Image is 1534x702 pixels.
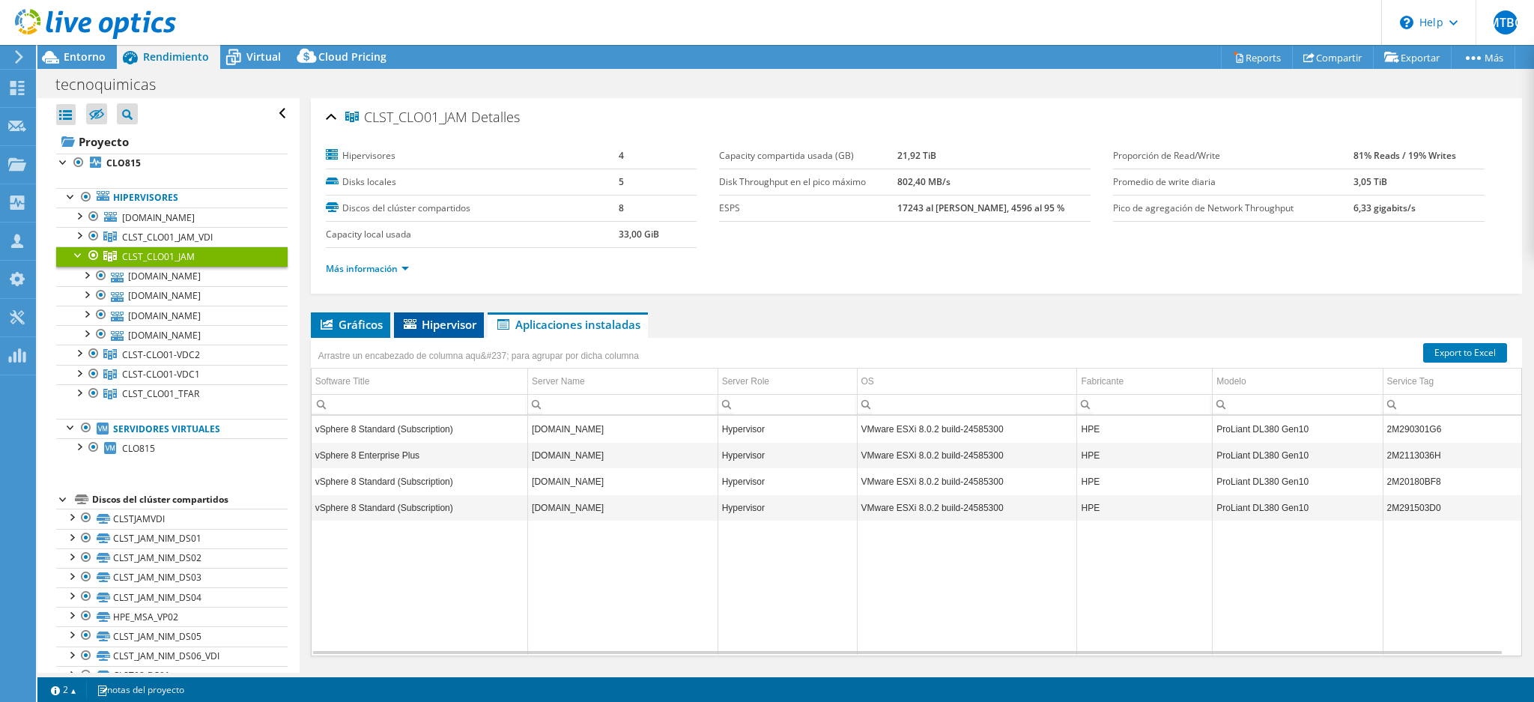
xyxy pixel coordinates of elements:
b: CLO815 [106,157,141,169]
td: Column Fabricante, Value HPE [1077,442,1213,468]
b: 6,33 gigabits/s [1353,202,1416,214]
td: Column Modelo, Value ProLiant DL380 Gen10 [1213,494,1383,521]
td: Column OS, Filter cell [857,394,1077,414]
span: [DOMAIN_NAME] [122,211,195,224]
a: CLST-CLO01-VDC1 [56,365,288,384]
td: Column Service Tag, Value 2M20180BF8 [1383,468,1521,494]
td: Column Server Name, Filter cell [528,394,718,414]
td: Column Server Role, Value Hypervisor [718,468,857,494]
h1: tecnoquimicas [49,76,179,93]
td: Column Modelo, Filter cell [1213,394,1383,414]
td: Service Tag Column [1383,369,1521,395]
label: Pico de agregación de Network Throughput [1113,201,1353,216]
td: Fabricante Column [1077,369,1213,395]
td: Column Service Tag, Value 2M2113036H [1383,442,1521,468]
div: Discos del clúster compartidos [92,491,288,509]
div: Data grid [311,338,1522,656]
span: Entorno [64,49,106,64]
label: Proporción de Read/Write [1113,148,1353,163]
b: 81% Reads / 19% Writes [1353,149,1456,162]
a: Más [1451,46,1515,69]
span: Virtual [246,49,281,64]
a: CLST02-DS01 [56,666,288,686]
td: Column Modelo, Value ProLiant DL380 Gen10 [1213,442,1383,468]
b: 802,40 MB/s [897,175,951,188]
a: Export to Excel [1423,343,1507,363]
td: Modelo Column [1213,369,1383,395]
b: 3,05 TiB [1353,175,1387,188]
label: Disks locales [326,175,619,190]
td: Column Fabricante, Value HPE [1077,416,1213,442]
b: 21,92 TiB [897,149,936,162]
label: Discos del clúster compartidos [326,201,619,216]
div: Server Name [532,372,585,390]
a: Más información [326,262,409,275]
label: Hipervisores [326,148,619,163]
td: OS Column [857,369,1077,395]
a: [DOMAIN_NAME] [56,208,288,227]
a: CLST_JAM_NIM_DS01 [56,529,288,548]
span: CLST_CLO01_JAM_VDI [122,231,213,243]
div: Arrastre un encabezado de columna aqu&#237; para agrupar por dicha columna [315,345,643,366]
span: Rendimiento [143,49,209,64]
td: Column Server Name, Value clo338.tecnoquimicas.com [528,442,718,468]
span: Aplicaciones instaladas [495,317,640,332]
td: Server Role Column [718,369,857,395]
td: Software Title Column [312,369,528,395]
td: Column OS, Value VMware ESXi 8.0.2 build-24585300 [857,494,1077,521]
b: 8 [619,202,624,214]
a: Hipervisores [56,188,288,208]
td: Column Software Title, Value vSphere 8 Standard (Subscription) [312,494,528,521]
td: Column OS, Value VMware ESXi 8.0.2 build-24585300 [857,442,1077,468]
span: Cloud Pricing [318,49,386,64]
td: Column Server Role, Value Hypervisor [718,416,857,442]
td: Column OS, Value VMware ESXi 8.0.2 build-24585300 [857,468,1077,494]
td: Column Fabricante, Value HPE [1077,494,1213,521]
a: [DOMAIN_NAME] [56,286,288,306]
td: Column Server Name, Value jam016.tecnoquimicas.com [528,468,718,494]
span: Detalles [471,108,520,126]
span: CLST_CLO01_JAM [345,110,467,125]
a: CLST_CLO01_JAM_VDI [56,227,288,246]
span: CLST-CLO01-VDC2 [122,348,200,361]
td: Column Server Role, Filter cell [718,394,857,414]
b: 5 [619,175,624,188]
td: Server Name Column [528,369,718,395]
td: Column Modelo, Value ProLiant DL380 Gen10 [1213,416,1383,442]
a: 2 [40,680,87,699]
a: CLST_JAM_NIM_DS05 [56,626,288,646]
a: [DOMAIN_NAME] [56,267,288,286]
td: Column Server Role, Value Hypervisor [718,442,857,468]
a: [DOMAIN_NAME] [56,325,288,345]
span: CLO815 [122,442,155,455]
a: Exportar [1373,46,1452,69]
a: CLST_JAM_NIM_DS03 [56,568,288,587]
span: Hipervisor [401,317,476,332]
a: Reports [1221,46,1293,69]
td: Column Modelo, Value ProLiant DL380 Gen10 [1213,468,1383,494]
div: Server Role [722,372,769,390]
a: CLST_CLO01_JAM [56,246,288,266]
label: Capacity compartida usada (GB) [719,148,897,163]
a: Proyecto [56,130,288,154]
a: HPE_MSA_VP02 [56,607,288,626]
td: Column Server Role, Value Hypervisor [718,494,857,521]
label: Disk Throughput en el pico máximo [719,175,897,190]
a: notas del proyecto [86,680,195,699]
a: Compartir [1292,46,1374,69]
span: Gráficos [318,317,383,332]
b: 17243 al [PERSON_NAME], 4596 al 95 % [897,202,1064,214]
label: Promedio de write diaria [1113,175,1353,190]
td: Column Fabricante, Value HPE [1077,468,1213,494]
div: Software Title [315,372,370,390]
a: CLO815 [56,438,288,458]
label: ESPS [719,201,897,216]
a: CLST_JAM_NIM_DS04 [56,587,288,607]
span: CLST-CLO01-VDC1 [122,368,200,381]
td: Column Service Tag, Value 2M290301G6 [1383,416,1521,442]
td: Column Software Title, Value vSphere 8 Standard (Subscription) [312,416,528,442]
td: Column Server Name, Value jam011.tecnoquimicas.com [528,416,718,442]
td: Column Software Title, Filter cell [312,394,528,414]
span: CLST_CLO01_JAM [122,250,195,263]
span: CLST_CLO01_TFAR [122,387,199,400]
